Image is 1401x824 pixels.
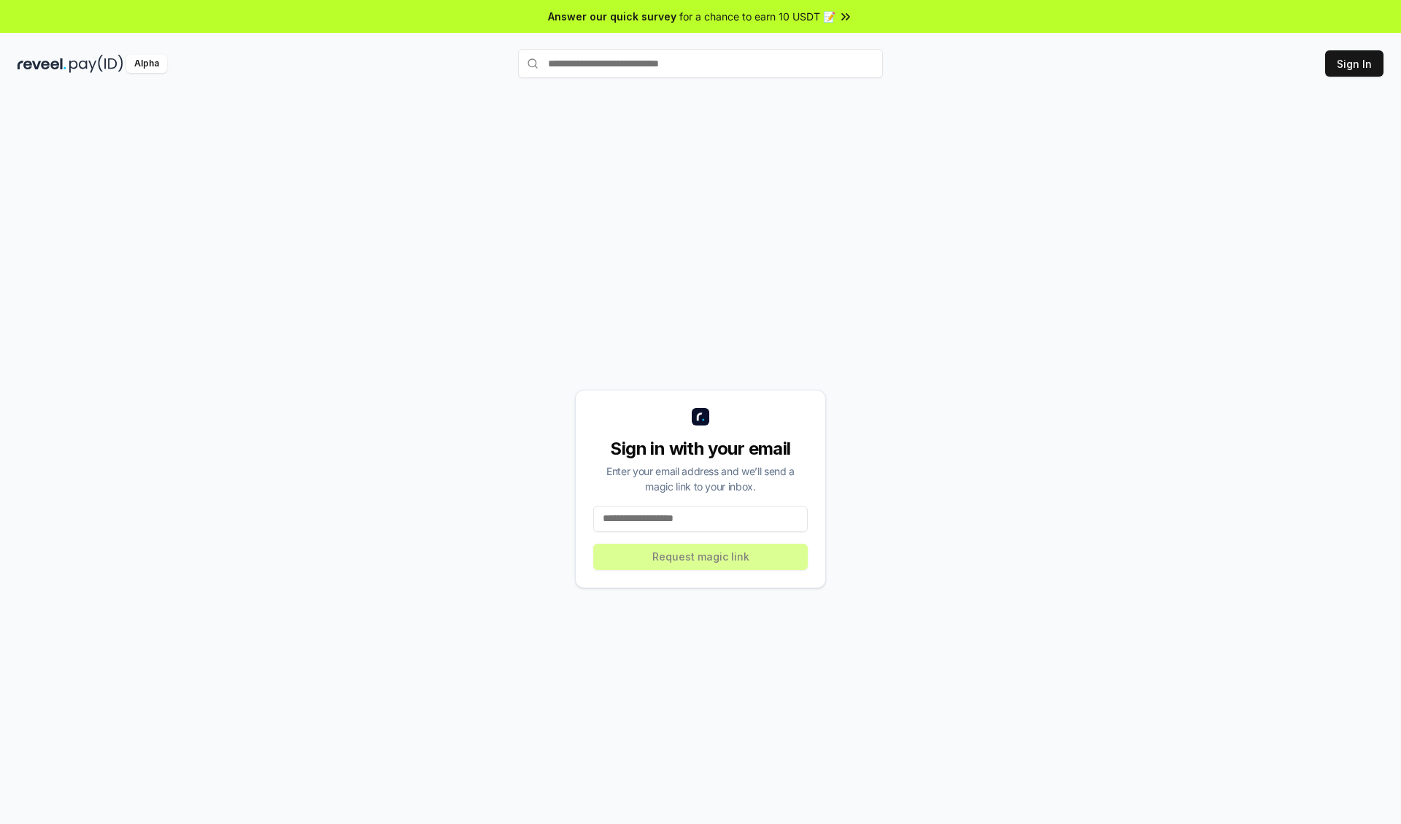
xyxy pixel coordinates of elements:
button: Sign In [1325,50,1383,77]
div: Alpha [126,55,167,73]
img: logo_small [692,408,709,426]
span: Answer our quick survey [548,9,676,24]
img: reveel_dark [18,55,66,73]
img: pay_id [69,55,123,73]
span: for a chance to earn 10 USDT 📝 [679,9,835,24]
div: Sign in with your email [593,437,808,461]
div: Enter your email address and we’ll send a magic link to your inbox. [593,463,808,494]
